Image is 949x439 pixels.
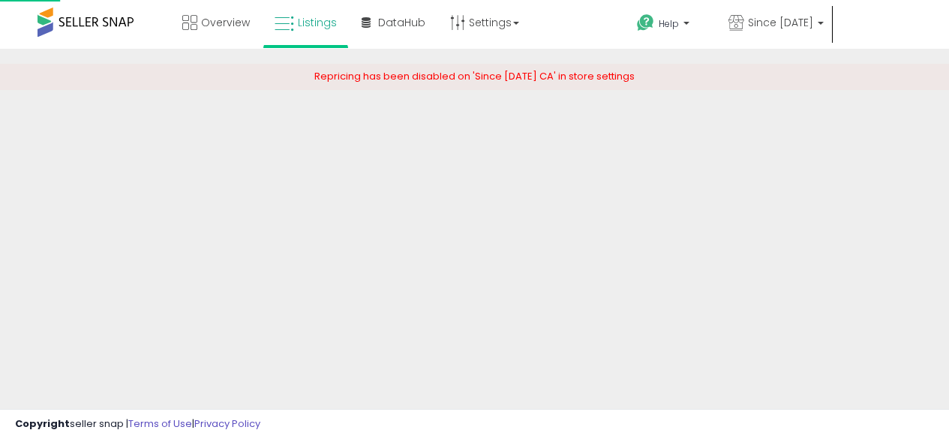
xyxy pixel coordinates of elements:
span: Help [659,17,679,30]
div: seller snap | | [15,417,260,431]
a: Privacy Policy [194,416,260,431]
span: Listings [298,15,337,30]
a: Help [625,2,715,49]
a: Terms of Use [128,416,192,431]
span: Overview [201,15,250,30]
strong: Copyright [15,416,70,431]
i: Get Help [636,14,655,32]
span: Repricing has been disabled on 'Since [DATE] CA' in store settings [314,69,635,83]
span: Since [DATE] [748,15,813,30]
span: DataHub [378,15,425,30]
